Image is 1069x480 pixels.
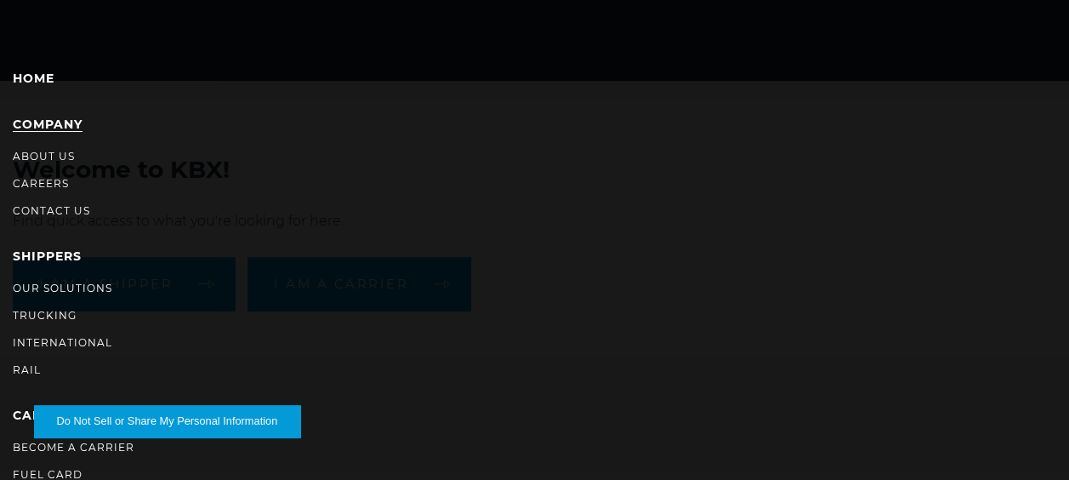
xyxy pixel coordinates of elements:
[13,204,90,217] a: Contact Us
[13,408,82,423] a: Carriers
[13,150,75,163] a: About Us
[13,336,112,349] a: International
[13,441,134,454] a: Become a Carrier
[13,249,82,264] a: SHIPPERS
[13,363,41,376] a: RAIL
[13,177,69,190] a: Careers
[13,71,54,86] a: Home
[13,282,112,294] a: Our Solutions
[34,405,300,437] button: Do Not Sell or Share My Personal Information
[13,117,82,132] a: Company
[13,309,77,322] a: Trucking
